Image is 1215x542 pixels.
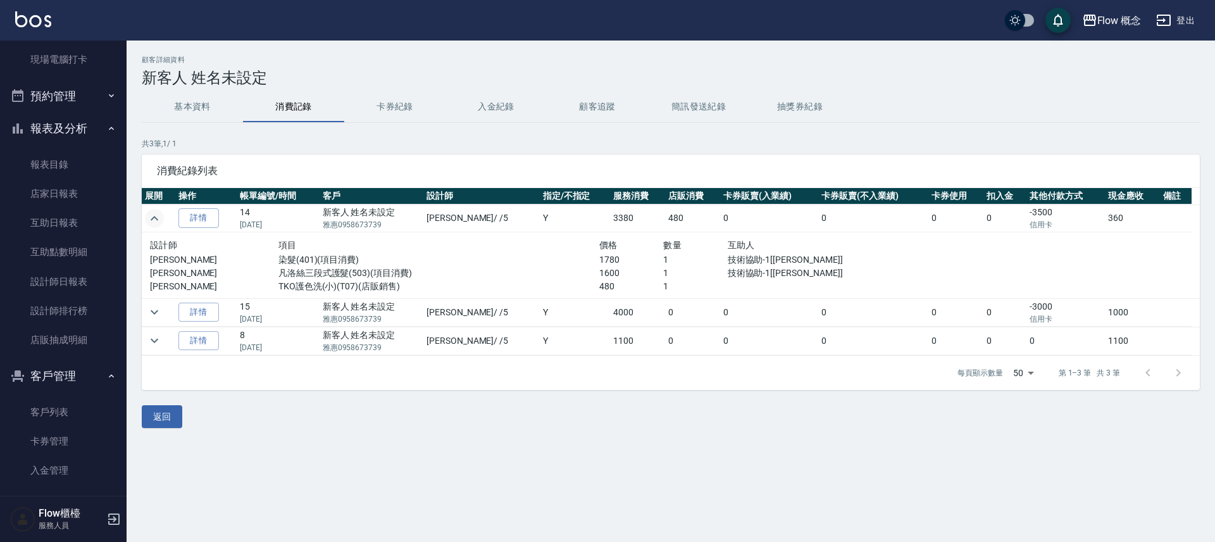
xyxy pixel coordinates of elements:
[142,56,1200,64] h2: 顧客詳細資料
[5,267,121,296] a: 設計師日報表
[983,327,1026,355] td: 0
[240,342,316,353] p: [DATE]
[957,367,1003,379] p: 每頁顯示數量
[320,205,423,232] td: 新客人 姓名未設定
[142,138,1200,149] p: 共 3 筆, 1 / 1
[5,360,121,393] button: 客戶管理
[720,327,818,355] td: 0
[928,327,983,355] td: 0
[983,205,1026,232] td: 0
[663,253,727,267] p: 1
[983,188,1026,205] th: 扣入金
[323,219,420,230] p: 雅惠0958673739
[278,253,599,267] p: 染髮(401)(項目消費)
[1160,188,1192,205] th: 備註
[445,92,547,122] button: 入金紀錄
[599,253,663,267] p: 1780
[150,240,177,250] span: 設計師
[240,313,316,325] p: [DATE]
[818,205,928,232] td: 0
[540,327,611,355] td: Y
[142,188,175,205] th: 展開
[610,327,665,355] td: 1100
[178,303,219,322] a: 詳情
[540,205,611,232] td: Y
[344,92,445,122] button: 卡券紀錄
[142,69,1200,87] h3: 新客人 姓名未設定
[157,165,1185,177] span: 消費紀錄列表
[178,208,219,228] a: 詳情
[278,267,599,280] p: 凡洛絲三段式護髮(503)(項目消費)
[5,491,121,524] button: 商品管理
[240,219,316,230] p: [DATE]
[663,267,727,280] p: 1
[5,208,121,237] a: 互助日報表
[423,327,540,355] td: [PERSON_NAME] / /5
[1008,356,1038,390] div: 50
[5,325,121,355] a: 店販抽成明細
[10,507,35,532] img: Person
[142,405,182,429] button: 返回
[663,280,727,293] p: 1
[320,188,423,205] th: 客戶
[323,313,420,325] p: 雅惠0958673739
[145,303,164,322] button: expand row
[237,188,319,205] th: 帳單編號/時間
[1097,13,1142,28] div: Flow 概念
[145,331,164,350] button: expand row
[323,342,420,353] p: 雅惠0958673739
[39,507,103,520] h5: Flow櫃檯
[928,298,983,326] td: 0
[150,267,278,280] p: [PERSON_NAME]
[818,327,928,355] td: 0
[1077,8,1147,34] button: Flow 概念
[237,205,319,232] td: 14
[540,188,611,205] th: 指定/不指定
[423,205,540,232] td: [PERSON_NAME] / /5
[243,92,344,122] button: 消費記錄
[278,280,599,293] p: TKO護色洗(小)(T07)(店販銷售)
[5,150,121,179] a: 報表目錄
[728,267,920,280] p: 技術協助-1[[PERSON_NAME]]
[749,92,850,122] button: 抽獎券紀錄
[5,427,121,456] a: 卡券管理
[142,92,243,122] button: 基本資料
[1105,188,1160,205] th: 現金應收
[1026,205,1105,232] td: -3500
[610,188,665,205] th: 服務消費
[320,327,423,355] td: 新客人 姓名未設定
[1026,327,1105,355] td: 0
[5,179,121,208] a: 店家日報表
[150,280,278,293] p: [PERSON_NAME]
[599,280,663,293] p: 480
[278,240,297,250] span: 項目
[423,188,540,205] th: 設計師
[818,188,928,205] th: 卡券販賣(不入業績)
[175,188,237,205] th: 操作
[983,298,1026,326] td: 0
[178,331,219,351] a: 詳情
[5,296,121,325] a: 設計師排行榜
[1059,367,1120,379] p: 第 1–3 筆 共 3 筆
[665,188,720,205] th: 店販消費
[150,253,278,267] p: [PERSON_NAME]
[665,327,720,355] td: 0
[5,80,121,113] button: 預約管理
[320,298,423,326] td: 新客人 姓名未設定
[547,92,648,122] button: 顧客追蹤
[1105,298,1160,326] td: 1000
[1026,188,1105,205] th: 其他付款方式
[663,240,682,250] span: 數量
[928,205,983,232] td: 0
[928,188,983,205] th: 卡券使用
[1030,219,1102,230] p: 信用卡
[610,298,665,326] td: 4000
[728,253,920,267] p: 技術協助-1[[PERSON_NAME]]
[5,456,121,485] a: 入金管理
[237,298,319,326] td: 15
[648,92,749,122] button: 簡訊發送紀錄
[720,298,818,326] td: 0
[728,240,755,250] span: 互助人
[665,298,720,326] td: 0
[540,298,611,326] td: Y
